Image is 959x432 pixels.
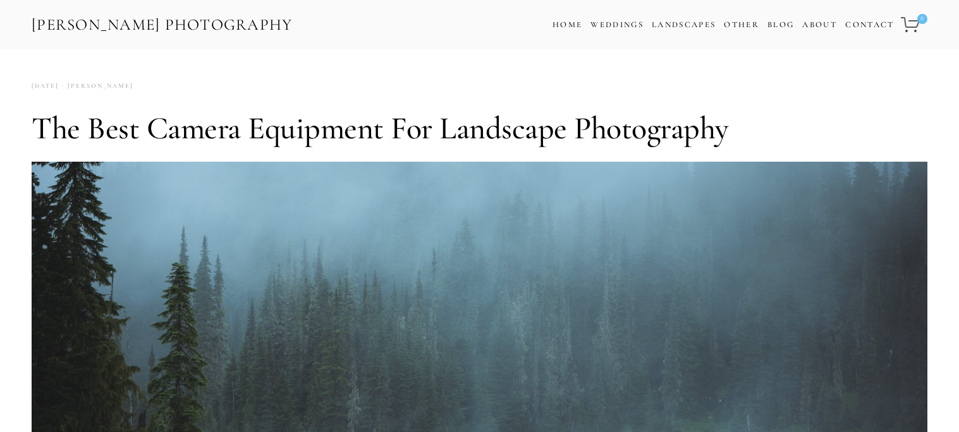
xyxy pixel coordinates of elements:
a: About [802,16,837,34]
a: [PERSON_NAME] [59,78,133,95]
a: 0 items in cart [899,9,929,40]
a: Contact [845,16,894,34]
a: Weddings [590,20,644,30]
a: Blog [767,16,794,34]
h1: The Best Camera Equipment for Landscape Photography [32,109,927,147]
a: Home [553,16,582,34]
a: Other [724,20,759,30]
span: 0 [917,14,927,24]
time: [DATE] [32,78,59,95]
a: Landscapes [652,20,716,30]
a: [PERSON_NAME] Photography [30,11,294,39]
